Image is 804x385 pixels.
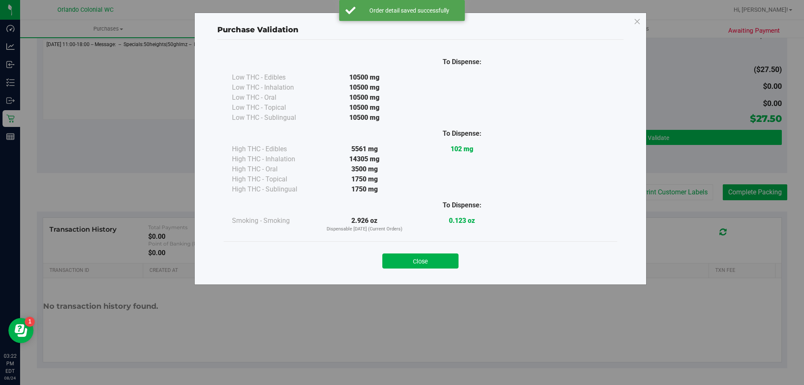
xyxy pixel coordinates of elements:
[316,103,413,113] div: 10500 mg
[8,318,33,343] iframe: Resource center
[25,317,35,327] iframe: Resource center unread badge
[316,93,413,103] div: 10500 mg
[232,83,316,93] div: Low THC - Inhalation
[232,174,316,184] div: High THC - Topical
[449,217,475,225] strong: 0.123 oz
[413,57,511,67] div: To Dispense:
[232,72,316,83] div: Low THC - Edibles
[217,25,299,34] span: Purchase Validation
[232,93,316,103] div: Low THC - Oral
[360,6,459,15] div: Order detail saved successfully
[316,154,413,164] div: 14305 mg
[232,103,316,113] div: Low THC - Topical
[316,113,413,123] div: 10500 mg
[316,184,413,194] div: 1750 mg
[413,200,511,210] div: To Dispense:
[316,174,413,184] div: 1750 mg
[232,164,316,174] div: High THC - Oral
[316,83,413,93] div: 10500 mg
[413,129,511,139] div: To Dispense:
[451,145,473,153] strong: 102 mg
[316,164,413,174] div: 3500 mg
[232,216,316,226] div: Smoking - Smoking
[316,72,413,83] div: 10500 mg
[316,144,413,154] div: 5561 mg
[232,113,316,123] div: Low THC - Sublingual
[316,226,413,233] p: Dispensable [DATE] (Current Orders)
[232,154,316,164] div: High THC - Inhalation
[232,184,316,194] div: High THC - Sublingual
[316,216,413,233] div: 2.926 oz
[232,144,316,154] div: High THC - Edibles
[382,253,459,269] button: Close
